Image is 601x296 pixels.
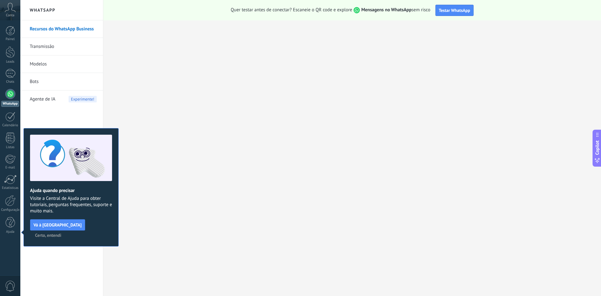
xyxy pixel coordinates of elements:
[32,231,64,240] button: Certo, entendi
[1,123,19,127] div: Calendário
[231,7,430,13] span: Quer testar antes de conectar? Escaneie o QR code e explore sem risco
[1,101,19,107] div: WhatsApp
[30,91,55,108] span: Agente de IA
[594,140,600,155] span: Copilot
[1,60,19,64] div: Leads
[439,8,470,13] span: Testar WhatsApp
[35,233,61,237] span: Certo, entendi
[33,223,82,227] span: Vá à [GEOGRAPHIC_DATA]
[1,208,19,212] div: Configurações
[30,73,97,91] a: Bots
[20,73,103,91] li: Bots
[20,55,103,73] li: Modelos
[1,166,19,170] div: E-mail
[1,145,19,149] div: Listas
[1,230,19,234] div: Ajuda
[30,38,97,55] a: Transmissão
[30,20,97,38] a: Recursos do WhatsApp Business
[20,38,103,55] li: Transmissão
[69,96,97,102] span: Experimente!
[361,7,412,13] strong: Mensagens no WhatsApp
[30,91,97,108] a: Agente de IA Experimente!
[30,55,97,73] a: Modelos
[30,188,112,194] h2: Ajuda quando precisar
[1,37,19,41] div: Painel
[6,13,14,18] span: Conta
[435,5,474,16] button: Testar WhatsApp
[30,195,112,214] span: Visite a Central de Ajuda para obter tutoriais, perguntas frequentes, suporte e muito mais.
[20,20,103,38] li: Recursos do WhatsApp Business
[30,219,85,231] button: Vá à [GEOGRAPHIC_DATA]
[1,186,19,190] div: Estatísticas
[1,80,19,84] div: Chats
[20,91,103,108] li: Agente de IA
